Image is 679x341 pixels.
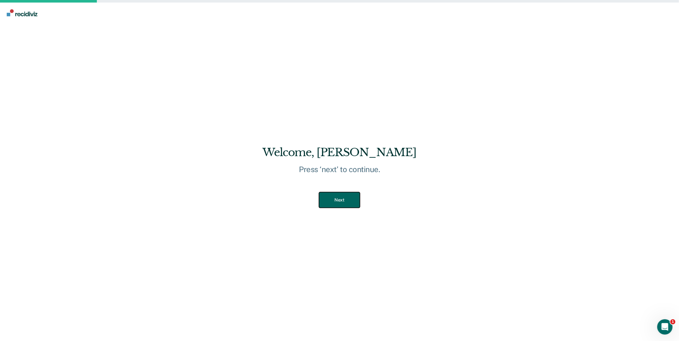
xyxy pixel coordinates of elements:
[5,3,39,23] a: Go to Recidiviz Home
[670,319,675,324] span: 1
[262,164,416,174] p: Press ‘next’ to continue.
[7,9,37,16] img: Recidiviz
[262,146,416,159] h1: Welcome, [PERSON_NAME]
[319,192,360,208] button: Next
[657,319,673,335] iframe: Intercom live chat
